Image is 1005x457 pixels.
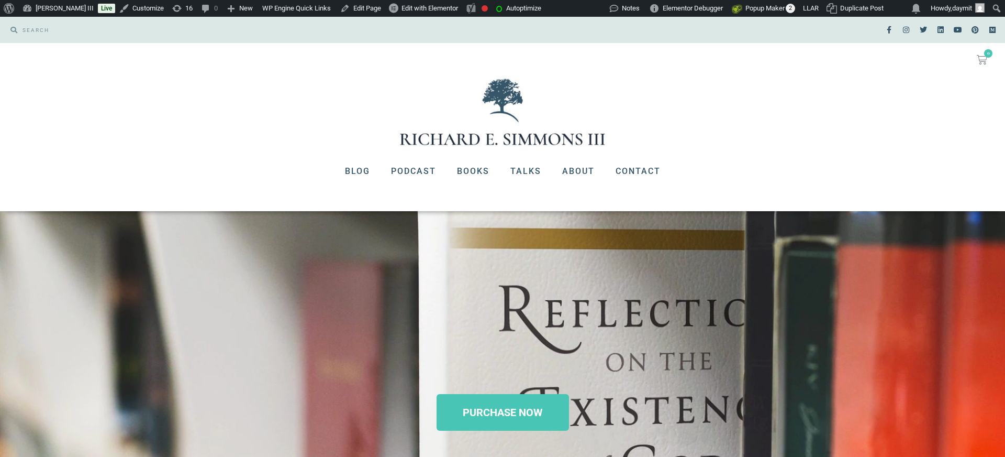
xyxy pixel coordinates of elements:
[500,158,552,185] a: Talks
[17,22,497,38] input: SEARCH
[605,158,671,185] a: Contact
[437,394,569,431] a: PURCHASE NOW
[984,49,992,58] span: 0
[381,158,446,185] a: Podcast
[401,4,458,12] span: Edit with Elementor
[98,4,115,13] a: Live
[952,4,972,12] span: daymit
[463,407,543,418] span: PURCHASE NOW
[964,48,1000,71] a: 0
[551,2,609,15] img: Views over 48 hours. Click for more Jetpack Stats.
[446,158,500,185] a: Books
[552,158,605,185] a: About
[334,158,381,185] a: Blog
[786,4,795,13] span: 2
[482,5,488,12] div: Focus keyphrase not set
